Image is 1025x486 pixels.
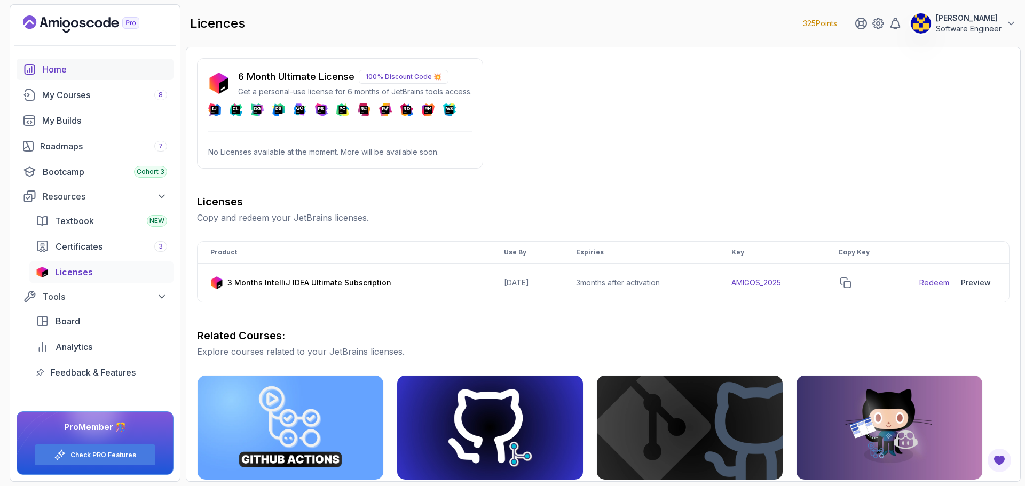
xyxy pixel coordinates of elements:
[208,73,230,94] img: jetbrains icon
[491,242,563,264] th: Use By
[29,362,174,383] a: feedback
[563,264,719,302] td: 3 months after activation
[51,366,136,379] span: Feedback & Features
[803,18,837,29] p: 325 Points
[43,63,167,76] div: Home
[961,277,991,288] div: Preview
[17,161,174,182] a: bootcamp
[29,236,174,257] a: certificates
[936,13,1002,23] p: [PERSON_NAME]
[563,242,719,264] th: Expiries
[29,261,174,283] a: licenses
[159,142,163,150] span: 7
[137,168,164,176] span: Cohort 3
[956,272,996,293] button: Preview
[23,15,164,33] a: Landing page
[43,165,167,178] div: Bootcamp
[29,210,174,232] a: textbook
[198,376,383,480] img: CI/CD with GitHub Actions card
[42,89,167,101] div: My Courses
[55,266,93,278] span: Licenses
[719,242,825,264] th: Key
[359,70,448,84] p: 100% Discount Code 💥
[397,376,583,480] img: Git for Professionals card
[238,86,472,97] p: Get a personal-use license for 6 months of JetBrains tools access.
[17,110,174,131] a: builds
[197,328,1010,343] h3: Related Courses:
[190,15,245,32] h2: licences
[491,264,563,302] td: [DATE]
[17,84,174,106] a: courses
[238,69,354,84] p: 6 Month Ultimate License
[597,376,783,480] img: Git & GitHub Fundamentals card
[838,275,853,290] button: copy-button
[719,264,825,302] td: AMIGOS_2025
[56,240,102,253] span: Certificates
[42,114,167,127] div: My Builds
[825,242,906,264] th: Copy Key
[55,214,94,227] span: Textbook
[911,13,931,34] img: user profile image
[987,448,1012,473] button: Open Feedback Button
[56,340,92,353] span: Analytics
[56,315,80,328] span: Board
[159,91,163,99] span: 8
[36,267,49,277] img: jetbrains icon
[227,277,391,288] p: 3 Months IntelliJ IDEA Ultimate Subscription
[197,211,1010,224] p: Copy and redeem your JetBrains licenses.
[34,444,156,466] button: Check PRO Features
[208,147,472,157] p: No Licenses available at the moment. More will be available soon.
[40,140,167,153] div: Roadmaps
[910,13,1016,34] button: user profile image[PERSON_NAME]Software Engineer
[210,276,223,289] img: jetbrains icon
[197,194,1010,209] h3: Licenses
[149,217,164,225] span: NEW
[936,23,1002,34] p: Software Engineer
[17,187,174,206] button: Resources
[29,336,174,357] a: analytics
[17,136,174,157] a: roadmaps
[29,310,174,332] a: board
[70,451,136,459] a: Check PRO Features
[197,345,1010,358] p: Explore courses related to your JetBrains licenses.
[43,190,167,203] div: Resources
[43,290,167,303] div: Tools
[17,287,174,306] button: Tools
[919,277,949,288] a: Redeem
[198,242,491,264] th: Product
[17,59,174,80] a: home
[159,242,163,251] span: 3
[797,376,982,480] img: GitHub Toolkit card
